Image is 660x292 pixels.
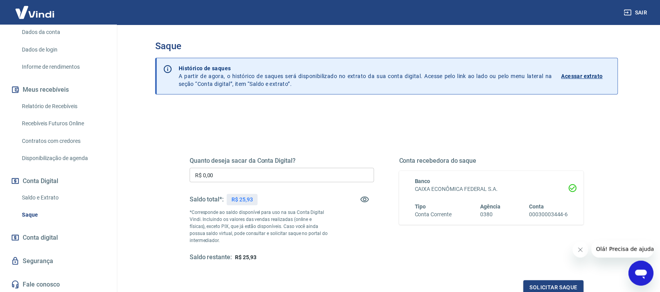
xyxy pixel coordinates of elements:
span: Conta [529,203,544,210]
span: Banco [415,178,430,184]
img: Vindi [9,0,60,24]
button: Meus recebíveis [9,81,108,98]
iframe: Botão para abrir a janela de mensagens [629,261,654,286]
h5: Saldo total*: [190,196,224,203]
span: Olá! Precisa de ajuda? [5,5,66,12]
a: Contratos com credores [19,133,108,149]
a: Dados da conta [19,24,108,40]
a: Dados de login [19,42,108,58]
h6: Conta Corrente [415,210,452,219]
a: Conta digital [9,229,108,246]
a: Segurança [9,253,108,270]
p: Histórico de saques [179,64,552,72]
button: Sair [622,5,651,20]
span: R$ 25,93 [235,254,256,260]
button: Conta Digital [9,173,108,190]
a: Acessar extrato [561,64,612,88]
span: Tipo [415,203,426,210]
h5: Quanto deseja sacar da Conta Digital? [190,157,374,165]
h3: Saque [155,41,618,52]
a: Relatório de Recebíveis [19,98,108,114]
iframe: Fechar mensagem [573,242,588,258]
a: Saldo e Extrato [19,190,108,206]
p: R$ 25,93 [231,196,253,204]
a: Recebíveis Futuros Online [19,116,108,132]
p: *Corresponde ao saldo disponível para uso na sua Conta Digital Vindi. Incluindo os valores das ve... [190,209,328,244]
span: Agência [481,203,501,210]
h6: 0380 [481,210,501,219]
a: Disponibilização de agenda [19,150,108,166]
span: Conta digital [23,232,58,243]
h5: Conta recebedora do saque [399,157,584,165]
h6: CAIXA ECONÔMICA FEDERAL S.A. [415,185,568,193]
a: Saque [19,207,108,223]
iframe: Mensagem da empresa [592,240,654,258]
a: Informe de rendimentos [19,59,108,75]
h6: 00030003444-6 [529,210,568,219]
p: Acessar extrato [561,72,603,80]
h5: Saldo restante: [190,253,232,262]
p: A partir de agora, o histórico de saques será disponibilizado no extrato da sua conta digital. Ac... [179,64,552,88]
